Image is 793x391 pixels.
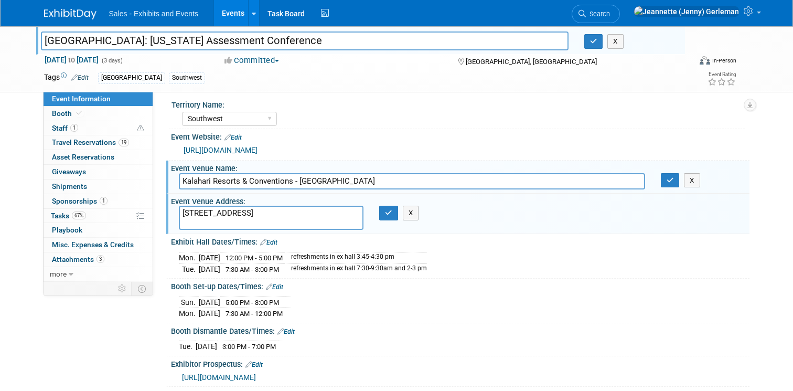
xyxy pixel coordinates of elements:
[712,57,736,65] div: In-Person
[51,212,86,220] span: Tasks
[44,267,153,281] a: more
[52,109,84,118] span: Booth
[44,150,153,164] a: Asset Reservations
[708,72,736,77] div: Event Rating
[44,209,153,223] a: Tasks67%
[67,56,77,64] span: to
[52,138,129,146] span: Travel Reservations
[700,56,710,65] img: Format-Inperson.png
[52,182,87,191] span: Shipments
[684,173,700,188] button: X
[171,129,749,143] div: Event Website:
[50,270,67,278] span: more
[44,107,153,121] a: Booth
[70,124,78,132] span: 1
[44,194,153,208] a: Sponsorships1
[131,282,153,295] td: Toggle Event Tabs
[113,282,132,295] td: Personalize Event Tab Strip
[179,341,196,352] td: Tue.
[171,323,749,337] div: Booth Dismantle Dates/Times:
[634,6,740,17] img: Jeannette (Jenny) Gerleman
[44,92,153,106] a: Event Information
[572,5,620,23] a: Search
[221,55,283,66] button: Committed
[109,9,198,18] span: Sales - Exhibits and Events
[179,263,199,274] td: Tue.
[199,252,220,263] td: [DATE]
[100,197,108,205] span: 1
[199,308,220,319] td: [DATE]
[52,153,114,161] span: Asset Reservations
[44,223,153,237] a: Playbook
[52,167,86,176] span: Giveaways
[226,254,283,262] span: 12:00 PM - 5:00 PM
[44,121,153,135] a: Staff1
[403,206,419,220] button: X
[466,58,597,66] span: [GEOGRAPHIC_DATA], [GEOGRAPHIC_DATA]
[169,72,205,83] div: Southwest
[196,341,217,352] td: [DATE]
[285,263,427,274] td: refreshments in ex hall 7:30-9:30am and 2-3 pm
[44,165,153,179] a: Giveaways
[182,373,256,382] a: [URL][DOMAIN_NAME]
[171,356,749,370] div: Exhibitor Prospectus:
[184,146,258,154] a: [URL][DOMAIN_NAME]
[171,234,749,248] div: Exhibit Hall Dates/Times:
[222,343,276,351] span: 3:00 PM - 7:00 PM
[72,212,86,219] span: 67%
[44,9,97,19] img: ExhibitDay
[44,179,153,194] a: Shipments
[44,55,99,65] span: [DATE] [DATE]
[226,310,283,318] span: 7:30 AM - 12:00 PM
[44,135,153,150] a: Travel Reservations19
[44,72,89,84] td: Tags
[179,308,199,319] td: Mon.
[586,10,610,18] span: Search
[260,239,277,246] a: Edit
[119,139,129,146] span: 19
[171,279,749,292] div: Booth Set-up Dates/Times:
[266,283,283,291] a: Edit
[44,238,153,252] a: Misc. Expenses & Credits
[199,263,220,274] td: [DATE]
[199,297,220,308] td: [DATE]
[52,94,111,103] span: Event Information
[52,124,78,132] span: Staff
[52,226,82,234] span: Playbook
[226,266,279,273] span: 7:30 AM - 3:00 PM
[277,328,295,335] a: Edit
[607,34,624,49] button: X
[77,110,82,116] i: Booth reservation complete
[101,57,123,64] span: (3 days)
[179,252,199,263] td: Mon.
[179,297,199,308] td: Sun.
[71,74,89,81] a: Edit
[97,255,104,263] span: 3
[285,252,427,263] td: refreshments in ex hall 3:45-4:30 pm
[226,299,279,307] span: 5:00 PM - 8:00 PM
[98,72,165,83] div: [GEOGRAPHIC_DATA]
[245,361,263,368] a: Edit
[44,252,153,267] a: Attachments3
[137,124,144,133] span: Potential Scheduling Conflict -- at least one attendee is tagged in another overlapping event.
[52,255,104,263] span: Attachments
[171,161,749,174] div: Event Venue Name:
[224,134,242,141] a: Edit
[634,55,736,70] div: Event Format
[52,240,134,249] span: Misc. Expenses & Credits
[172,97,745,110] div: Territory Name:
[52,197,108,205] span: Sponsorships
[171,194,749,207] div: Event Venue Address:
